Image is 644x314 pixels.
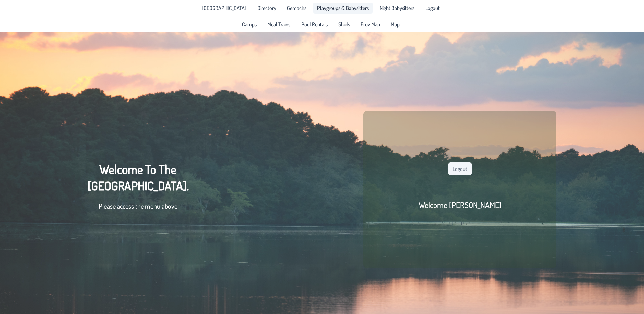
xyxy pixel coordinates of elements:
a: Camps [238,19,261,30]
a: Meal Trains [263,19,294,30]
a: Shuls [334,19,354,30]
a: Playgroups & Babysitters [313,3,373,14]
span: Camps [242,22,257,27]
span: [GEOGRAPHIC_DATA] [202,5,246,11]
span: Pool Rentals [301,22,328,27]
a: Night Babysitters [376,3,419,14]
span: Night Babysitters [380,5,414,11]
button: Logout [448,162,472,175]
a: Gemachs [283,3,310,14]
span: Logout [425,5,440,11]
a: Eruv Map [357,19,384,30]
span: Shuls [338,22,350,27]
span: Eruv Map [361,22,380,27]
div: Welcome To The [GEOGRAPHIC_DATA]. [88,161,189,218]
a: Directory [253,3,280,14]
span: Gemachs [287,5,306,11]
span: Playgroups & Babysitters [317,5,369,11]
a: Map [387,19,404,30]
h2: Welcome [PERSON_NAME] [419,200,502,210]
a: [GEOGRAPHIC_DATA] [198,3,251,14]
span: Map [391,22,400,27]
li: Pine Lake Park [198,3,251,14]
p: Please access the menu above [88,201,189,211]
span: Directory [257,5,276,11]
li: Logout [421,3,444,14]
a: Pool Rentals [297,19,332,30]
span: Meal Trains [267,22,290,27]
